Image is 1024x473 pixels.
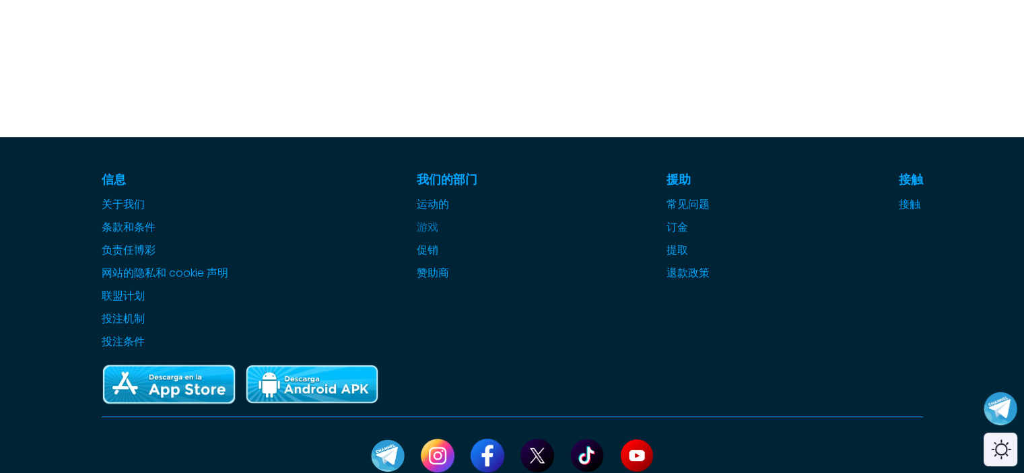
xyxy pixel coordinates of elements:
font: 关于我们 [102,196,145,212]
font: 赞助商 [417,265,449,281]
img: Play Store [244,363,379,406]
font: 我们的部门 [417,171,477,188]
a: 赞助商 [417,265,477,281]
a: 订金 [667,219,710,235]
div: Switch theme [984,433,1017,466]
a: 促销 [417,242,477,258]
a: 联盟计划 [102,288,228,304]
img: App Store [102,363,236,406]
font: 接触 [898,196,920,212]
button: Join telegram channel [984,391,1017,426]
a: 提取 [667,242,710,258]
font: 促销 [417,242,438,258]
font: 提取 [667,242,688,258]
a: 退款政策 [667,265,710,281]
font: 投注机制 [102,311,145,326]
font: 接触 [898,171,922,188]
a: 运动的 [417,196,477,213]
a: 关于我们 [102,196,228,213]
font: 联盟计划 [102,288,145,303]
a: 条款和条件 [102,219,228,235]
a: 网站的隐私和 cookie 声明 [102,265,228,281]
a: 投注条件 [102,334,228,350]
a: 负责任博彩 [102,242,228,258]
font: 游戏 [417,219,438,235]
font: 条款和条件 [102,219,156,235]
a: 接触 [898,196,922,213]
a: 常见问题 [667,196,710,213]
button: 游戏 [417,219,438,235]
font: 常见问题 [667,196,710,212]
font: 负责任博彩 [102,242,156,258]
font: 运动的 [417,196,449,212]
a: 投注机制 [102,311,228,327]
font: 援助 [667,171,691,188]
font: 订金 [667,219,688,235]
font: 投注条件 [102,334,145,349]
font: 信息 [102,171,126,188]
